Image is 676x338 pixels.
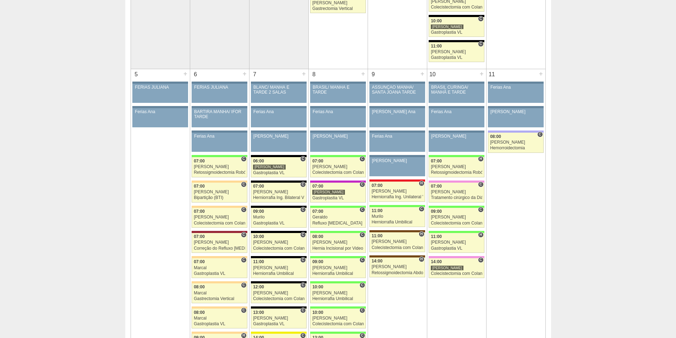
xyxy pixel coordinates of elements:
a: Ferias Ana [251,108,306,127]
a: C 07:00 Geraldo Refluxo [MEDICAL_DATA] esofágico Robótico [310,208,366,228]
div: + [360,69,366,78]
div: Ferias Ana [135,110,186,114]
a: C 06:00 [PERSON_NAME] Gastroplastia VL [251,157,306,177]
div: [PERSON_NAME] [490,140,542,145]
div: Key: Brasil [310,231,366,233]
div: 7 [249,69,260,80]
div: [PERSON_NAME] [312,165,364,169]
div: Colecistectomia com Colangiografia VL [372,245,423,250]
div: [PERSON_NAME] [312,1,364,5]
div: Key: Aviso [310,131,366,133]
span: Consultório [241,156,246,162]
div: Key: Aviso [251,82,306,84]
div: [PERSON_NAME] [194,165,245,169]
a: C 08:00 Marcal Gastroplastia VL [192,309,247,328]
span: 07:00 [194,159,205,164]
div: 10 [427,69,438,80]
span: 07:00 [312,159,323,164]
a: BARTIRA MANHÃ/ IFOR TARDE [192,108,247,127]
div: Ferias Ana [431,110,482,114]
div: Refluxo [MEDICAL_DATA] esofágico Robótico [312,221,364,226]
span: 13:00 [253,310,264,315]
a: [PERSON_NAME] [251,133,306,152]
div: Key: Santa Rita [251,332,306,334]
div: Herniorrafia Umbilical [372,220,423,225]
a: C 10:00 [PERSON_NAME] Herniorrafia Umbilical [310,283,366,303]
a: C 13:00 [PERSON_NAME] Gastroplastia VL [251,309,306,328]
a: H 07:00 [PERSON_NAME] Herniorrafia Ing. Unilateral VL [369,182,425,201]
a: ASSUNÇÃO MANHÃ/ SANTA JOANA TARDE [369,84,425,103]
div: + [301,69,307,78]
a: [PERSON_NAME] Ana [369,108,425,127]
div: Key: Albert Einstein [429,256,484,258]
div: Key: Bartira [192,256,247,258]
span: 10:00 [312,310,323,315]
a: C 08:00 [PERSON_NAME] Hernia Incisional por Video [310,233,366,253]
div: Key: Sírio Libanês [192,231,247,233]
div: [PERSON_NAME] [431,50,482,54]
div: Herniorrafia Umbilical [312,297,364,301]
div: Herniorrafia Ing. Bilateral VL [253,195,304,200]
div: + [479,69,485,78]
span: 09:00 [253,209,264,214]
span: Consultório [359,156,365,162]
span: 07:00 [194,234,205,239]
div: Murilo [253,215,304,220]
div: Key: Christóvão da Gama [488,131,543,133]
span: Consultório [359,282,365,288]
span: Consultório [359,232,365,238]
span: Consultório [241,207,246,212]
div: [PERSON_NAME] [253,164,286,170]
div: Hernia Incisional por Video [312,246,364,251]
div: [PERSON_NAME] [490,110,541,114]
div: Colecistectomia com Colangiografia VL [431,5,482,10]
a: C 07:00 [PERSON_NAME] Colecistectomia com Colangiografia VL [310,157,366,177]
div: Ferias Ana [194,134,245,139]
div: Key: Aviso [488,82,543,84]
span: 14:00 [431,259,442,264]
span: Consultório [300,182,306,187]
span: 07:00 [372,183,383,188]
div: Gastroplastia VL [431,30,482,35]
span: Hospital [478,156,483,162]
span: Consultório [300,207,306,212]
span: Consultório [241,257,246,263]
a: C 07:00 [PERSON_NAME] Colecistectomia com Colangiografia VL [192,208,247,228]
div: [PERSON_NAME] [312,266,364,270]
a: Ferias Ana [429,108,484,127]
div: Gastrectomia Vertical [194,297,245,301]
span: Consultório [300,282,306,288]
span: Consultório [478,41,483,47]
div: Hemorroidectomia [490,146,542,150]
div: Key: Blanc [251,181,306,183]
div: Gastroplastia VL [194,271,245,276]
div: Key: Brasil [310,155,366,157]
div: [PERSON_NAME] [253,316,304,321]
div: [PERSON_NAME] [253,266,304,270]
a: Ferias Ana [310,108,366,127]
div: Ferias Ana [253,110,304,114]
span: Consultório [478,182,483,187]
a: C 10:00 [PERSON_NAME] Colecistectomia com Colangiografia VL [251,233,306,253]
div: [PERSON_NAME] [312,189,345,195]
div: Retossigmoidectomia Abdominal VL [372,271,423,275]
div: Ferias Ana [313,110,363,114]
div: [PERSON_NAME] [312,240,364,245]
div: Key: Aviso [369,106,425,108]
div: Key: Blanc [251,256,306,258]
div: [PERSON_NAME] [431,240,482,245]
a: BRASIL CURINGA/ MANHÃ E TARDE [429,84,484,103]
a: Ferias Ana [488,84,543,103]
div: Key: Blanc [251,155,306,157]
div: Key: Santa Joana [369,230,425,232]
a: FERIAS JULIANA [192,84,247,103]
div: ASSUNÇÃO MANHÃ/ SANTA JOANA TARDE [372,85,423,94]
span: Consultório [419,206,424,212]
div: [PERSON_NAME] [372,239,423,244]
div: Herniorrafia Umbilical [253,271,304,276]
div: BRASIL/ MANHÃ E TARDE [313,85,363,94]
div: [PERSON_NAME] [431,215,482,220]
span: 14:00 [372,259,383,264]
div: Retossigmoidectomia Robótica [194,170,245,175]
div: Colecistectomia com Colangiografia VL [312,322,364,326]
